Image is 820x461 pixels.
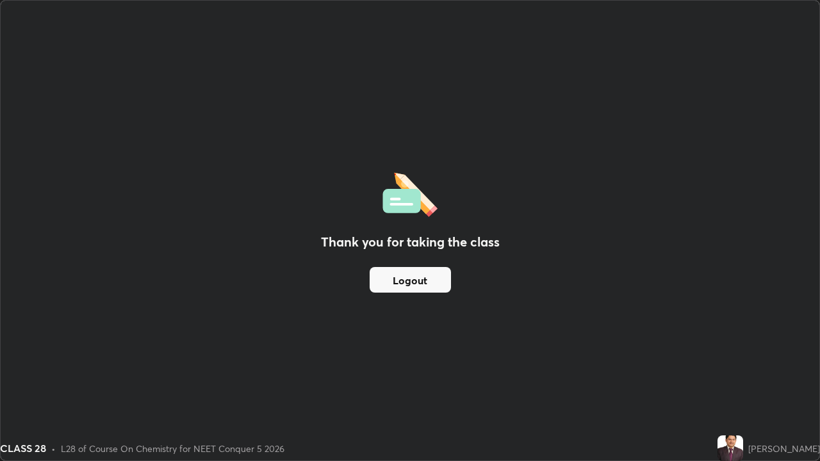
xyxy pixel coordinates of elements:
[370,267,451,293] button: Logout
[61,442,284,455] div: L28 of Course On Chemistry for NEET Conquer 5 2026
[321,232,500,252] h2: Thank you for taking the class
[51,442,56,455] div: •
[748,442,820,455] div: [PERSON_NAME]
[717,435,743,461] img: 682439f971974016be8beade0d312caf.jpg
[382,168,438,217] img: offlineFeedback.1438e8b3.svg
